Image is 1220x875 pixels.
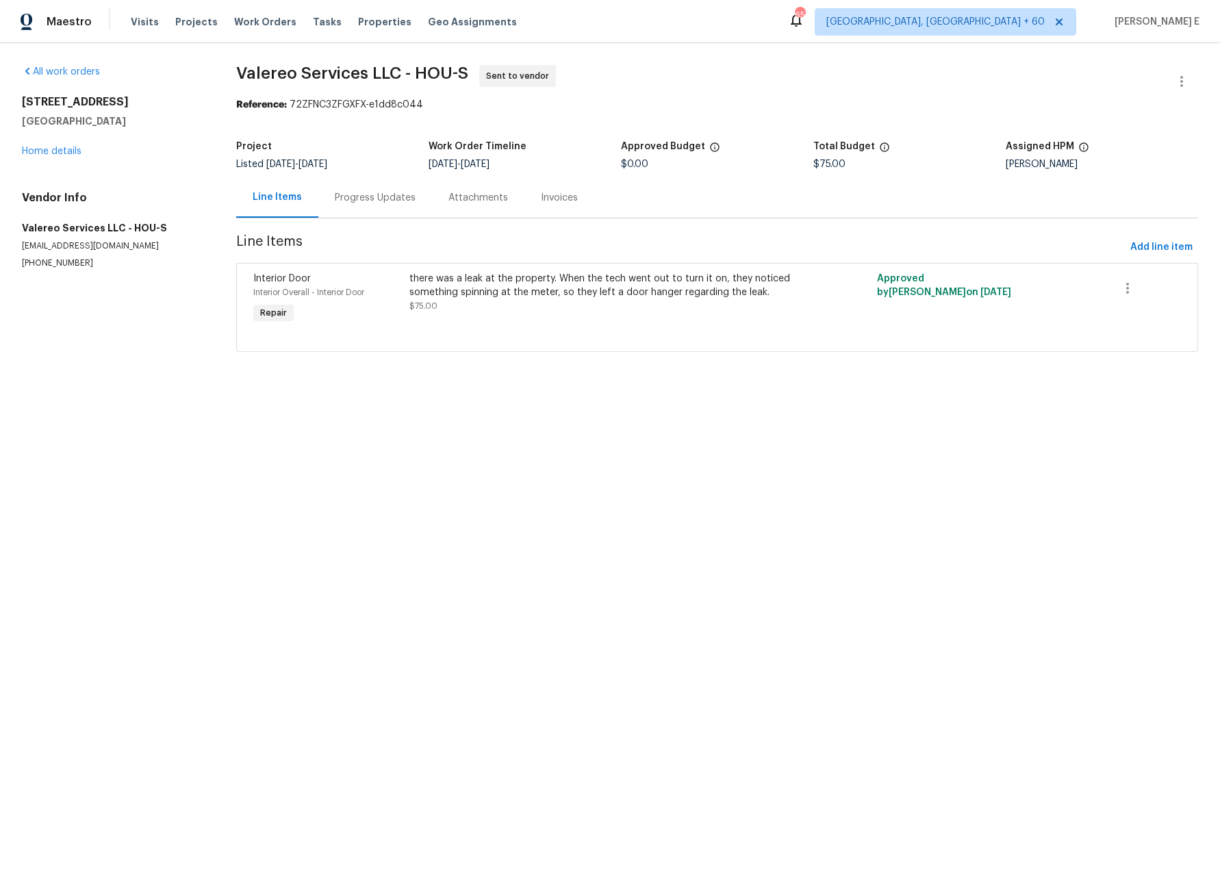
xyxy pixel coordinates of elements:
span: $75.00 [813,160,846,169]
span: Work Orders [234,15,296,29]
h5: Work Order Timeline [429,142,526,151]
span: Approved by [PERSON_NAME] on [877,274,1011,297]
div: Progress Updates [335,191,416,205]
a: Home details [22,147,81,156]
h5: Total Budget [813,142,875,151]
span: Interior Door [253,274,311,283]
div: 72ZFNC3ZFGXFX-e1dd8c044 [236,98,1198,112]
b: Reference: [236,100,287,110]
span: Interior Overall - Interior Door [253,288,364,296]
span: $75.00 [409,302,437,310]
span: [DATE] [461,160,490,169]
div: there was a leak at the property. When the tech went out to turn it on, they noticed something sp... [409,272,791,299]
div: 656 [795,8,804,22]
h2: [STREET_ADDRESS] [22,95,203,109]
button: Add line item [1125,235,1198,260]
div: Invoices [541,191,578,205]
h5: Assigned HPM [1006,142,1074,151]
div: [PERSON_NAME] [1006,160,1198,169]
span: [DATE] [429,160,457,169]
span: Projects [175,15,218,29]
div: Line Items [253,190,302,204]
span: - [429,160,490,169]
span: Tasks [313,17,342,27]
span: The hpm assigned to this work order. [1078,142,1089,160]
span: [DATE] [266,160,295,169]
span: Visits [131,15,159,29]
span: Properties [358,15,411,29]
span: The total cost of line items that have been approved by both Opendoor and the Trade Partner. This... [709,142,720,160]
span: Maestro [47,15,92,29]
span: Add line item [1130,239,1193,256]
span: [DATE] [980,288,1011,297]
div: Attachments [448,191,508,205]
h5: Approved Budget [621,142,705,151]
span: [DATE] [298,160,327,169]
span: Repair [255,306,292,320]
span: Geo Assignments [428,15,517,29]
span: Valereo Services LLC - HOU-S [236,65,468,81]
h4: Vendor Info [22,191,203,205]
p: [EMAIL_ADDRESS][DOMAIN_NAME] [22,240,203,252]
span: $0.00 [621,160,648,169]
h5: Project [236,142,272,151]
h5: [GEOGRAPHIC_DATA] [22,114,203,128]
span: [PERSON_NAME] E [1109,15,1199,29]
span: Sent to vendor [486,69,555,83]
span: - [266,160,327,169]
span: Line Items [236,235,1125,260]
span: The total cost of line items that have been proposed by Opendoor. This sum includes line items th... [879,142,890,160]
span: [GEOGRAPHIC_DATA], [GEOGRAPHIC_DATA] + 60 [826,15,1045,29]
span: Listed [236,160,327,169]
p: [PHONE_NUMBER] [22,257,203,269]
h5: Valereo Services LLC - HOU-S [22,221,203,235]
a: All work orders [22,67,100,77]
